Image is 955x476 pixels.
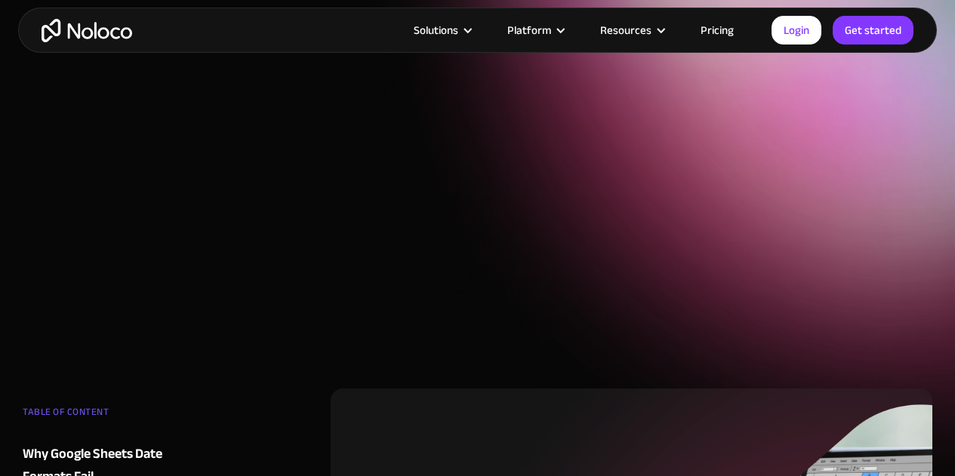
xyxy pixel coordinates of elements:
[772,16,821,45] a: Login
[833,16,913,45] a: Get started
[600,20,652,40] div: Resources
[414,20,458,40] div: Solutions
[395,20,488,40] div: Solutions
[23,401,202,431] div: TABLE OF CONTENT
[488,20,581,40] div: Platform
[507,20,551,40] div: Platform
[682,20,753,40] a: Pricing
[42,19,132,42] a: home
[581,20,682,40] div: Resources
